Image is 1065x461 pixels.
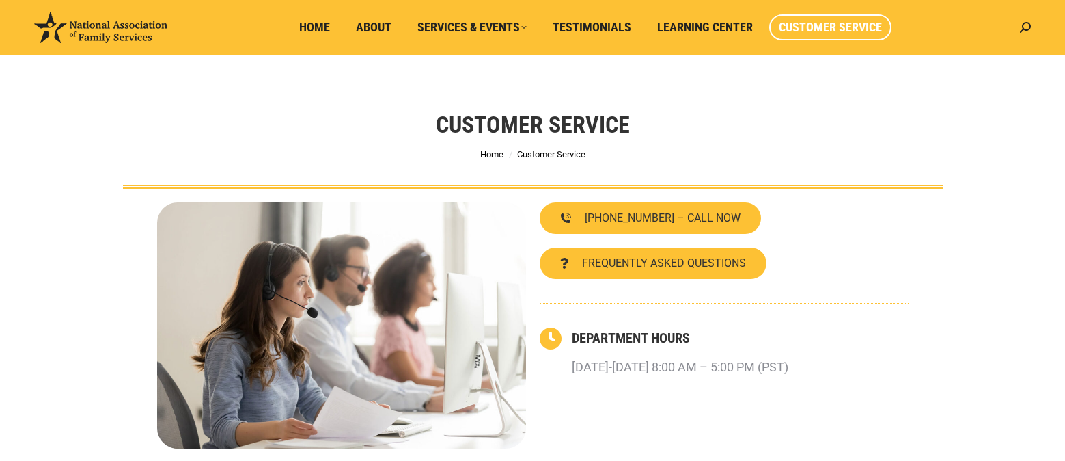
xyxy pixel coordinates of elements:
a: Testimonials [543,14,641,40]
span: Customer Service [779,20,882,35]
span: Learning Center [657,20,753,35]
a: [PHONE_NUMBER] – CALL NOW [540,202,761,234]
span: Services & Events [417,20,527,35]
span: Home [299,20,330,35]
a: Learning Center [648,14,762,40]
a: DEPARTMENT HOURS [572,330,690,346]
a: Home [290,14,340,40]
img: Contact National Association of Family Services [157,202,526,449]
span: [PHONE_NUMBER] – CALL NOW [585,213,741,224]
a: About [346,14,401,40]
img: National Association of Family Services [34,12,167,43]
span: FREQUENTLY ASKED QUESTIONS [582,258,746,269]
h1: Customer Service [436,109,630,140]
span: Testimonials [553,20,631,35]
a: Customer Service [769,14,891,40]
a: Home [480,149,503,159]
span: Customer Service [517,149,585,159]
p: [DATE]-[DATE] 8:00 AM – 5:00 PM (PST) [572,355,788,380]
span: About [356,20,391,35]
a: FREQUENTLY ASKED QUESTIONS [540,248,766,279]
